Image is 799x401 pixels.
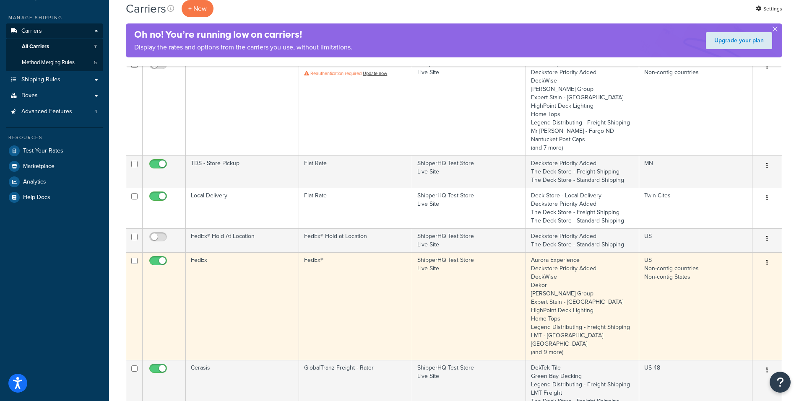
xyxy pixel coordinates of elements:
[770,372,791,393] button: Open Resource Center
[21,28,42,35] span: Carriers
[6,88,103,103] a: Boxes
[6,159,103,174] a: Marketplace
[23,194,50,201] span: Help Docs
[6,174,103,189] a: Analytics
[22,43,49,50] span: All Carriers
[706,32,772,49] a: Upgrade your plan
[186,155,299,188] td: TDS - Store Pickup
[23,163,55,170] span: Marketplace
[94,108,97,115] span: 4
[186,56,299,155] td: UPS
[23,147,63,155] span: Test Your Rates
[412,188,526,228] td: ShipperHQ Test Store Live Site
[186,188,299,228] td: Local Delivery
[22,59,75,66] span: Method Merging Rules
[299,56,412,155] td: UPS®
[23,179,46,186] span: Analytics
[21,92,38,99] span: Boxes
[21,76,60,83] span: Shipping Rules
[639,56,752,155] td: US Non-contig countries
[126,0,166,17] h1: Carriers
[6,104,103,119] a: Advanced Features 4
[6,143,103,158] a: Test Your Rates
[6,55,103,70] li: Method Merging Rules
[756,3,782,15] a: Settings
[186,228,299,252] td: FedEx® Hold At Location
[526,188,639,228] td: Deck Store - Local Delivery Deckstore Priority Added The Deck Store - Freight Shipping The Deck S...
[6,72,103,88] a: Shipping Rules
[639,228,752,252] td: US
[6,190,103,205] a: Help Docs
[21,108,72,115] span: Advanced Features
[412,228,526,252] td: ShipperHQ Test Store Live Site
[526,252,639,360] td: Aurora Experience Deckstore Priority Added DeckWise Dekor [PERSON_NAME] Group Expert Stain - [GEO...
[299,188,412,228] td: Flat Rate
[310,70,362,77] span: Reauthentication required
[186,252,299,360] td: FedEx
[299,228,412,252] td: FedEx® Hold at Location
[412,155,526,188] td: ShipperHQ Test Store Live Site
[639,155,752,188] td: MN
[6,39,103,54] li: All Carriers
[94,43,97,50] span: 7
[639,252,752,360] td: US Non-contig countries Non-contig States
[6,55,103,70] a: Method Merging Rules 5
[412,252,526,360] td: ShipperHQ Test Store Live Site
[299,155,412,188] td: Flat Rate
[94,59,97,66] span: 5
[134,28,352,41] h4: Oh no! You’re running low on carriers!
[6,23,103,71] li: Carriers
[134,41,352,53] p: Display the rates and options from the carriers you use, without limitations.
[526,155,639,188] td: Deckstore Priority Added The Deck Store - Freight Shipping The Deck Store - Standard Shipping
[299,252,412,360] td: FedEx®
[6,39,103,54] a: All Carriers 7
[6,23,103,39] a: Carriers
[6,104,103,119] li: Advanced Features
[363,70,387,77] a: Update now
[639,188,752,228] td: Twin Cites
[412,56,526,155] td: ShipperHQ Test Store Live Site
[526,56,639,155] td: Aurora Experience Deckstore Priority Added DeckWise [PERSON_NAME] Group Expert Stain - [GEOGRAPHI...
[6,14,103,21] div: Manage Shipping
[526,228,639,252] td: Deckstore Priority Added The Deck Store - Standard Shipping
[6,134,103,141] div: Resources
